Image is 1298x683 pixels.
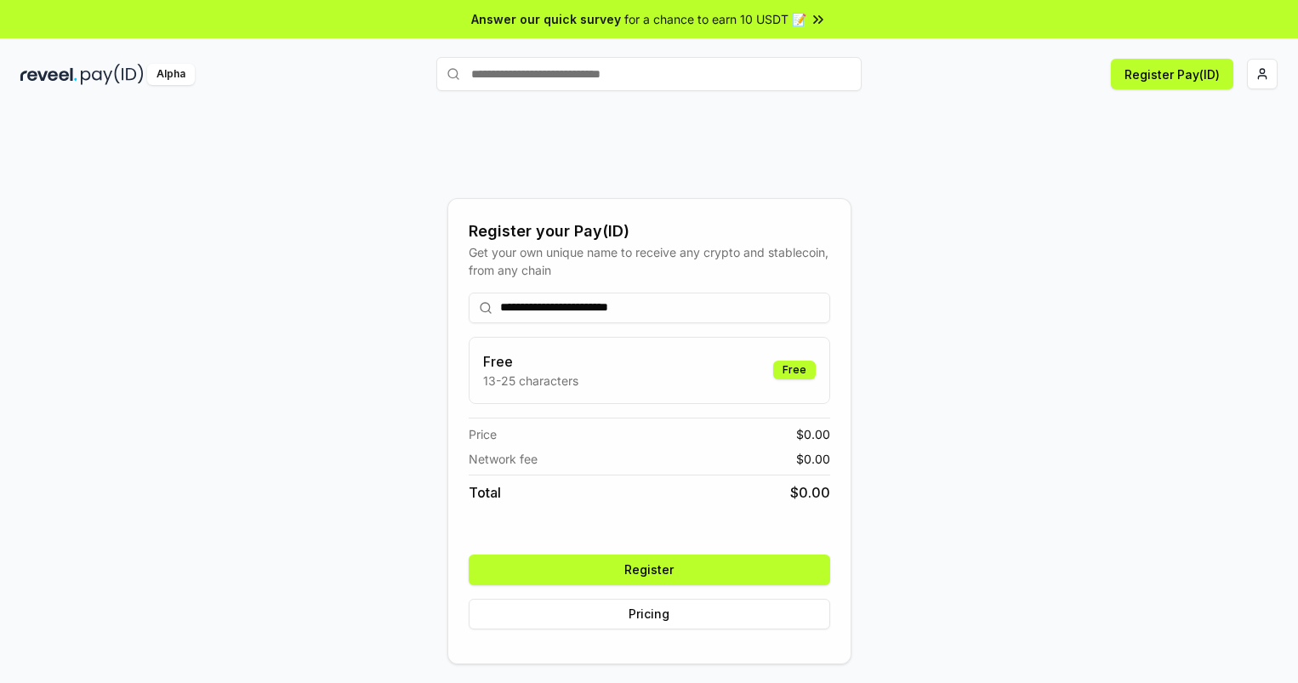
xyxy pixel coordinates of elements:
[796,450,830,468] span: $ 0.00
[20,64,77,85] img: reveel_dark
[469,599,830,629] button: Pricing
[469,450,538,468] span: Network fee
[1111,59,1233,89] button: Register Pay(ID)
[471,10,621,28] span: Answer our quick survey
[469,425,497,443] span: Price
[773,361,816,379] div: Free
[483,372,578,390] p: 13-25 characters
[790,482,830,503] span: $ 0.00
[469,219,830,243] div: Register your Pay(ID)
[796,425,830,443] span: $ 0.00
[147,64,195,85] div: Alpha
[81,64,144,85] img: pay_id
[469,243,830,279] div: Get your own unique name to receive any crypto and stablecoin, from any chain
[469,555,830,585] button: Register
[483,351,578,372] h3: Free
[624,10,806,28] span: for a chance to earn 10 USDT 📝
[469,482,501,503] span: Total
